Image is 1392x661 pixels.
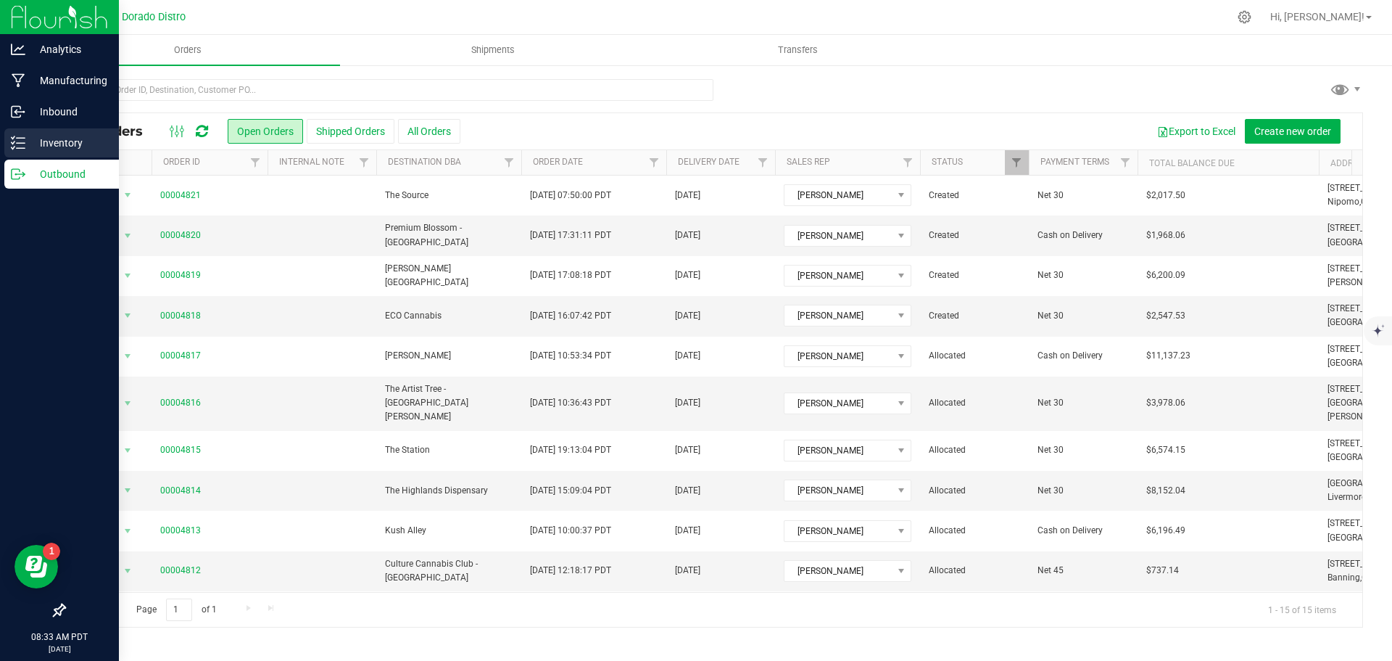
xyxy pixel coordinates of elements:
a: 00004812 [160,564,201,578]
span: Page of 1 [124,599,228,621]
span: CA [1362,572,1373,583]
span: $3,978.06 [1146,396,1185,410]
a: 00004816 [160,396,201,410]
th: Total Balance Due [1138,150,1319,176]
span: [DATE] [675,564,700,578]
p: Analytics [25,41,112,58]
a: Filter [751,150,775,175]
p: [DATE] [7,644,112,654]
iframe: Resource center unread badge [43,543,60,560]
p: Outbound [25,165,112,183]
a: Filter [642,150,666,175]
a: 00004817 [160,349,201,363]
span: [DATE] 10:00:37 PDT [530,524,611,538]
span: CA [1361,197,1372,207]
a: Transfers [645,35,950,65]
span: select [119,393,137,414]
span: Hi, [PERSON_NAME]! [1270,11,1364,22]
span: [DATE] [675,396,700,410]
span: [DATE] 17:08:18 PDT [530,268,611,282]
a: 00004820 [160,229,201,242]
span: Allocated [929,524,1020,538]
span: $11,137.23 [1146,349,1190,363]
a: 00004813 [160,524,201,538]
span: select [119,185,137,205]
a: 00004815 [160,443,201,457]
span: $737.14 [1146,564,1179,578]
span: [DATE] [675,349,700,363]
a: Delivery Date [678,157,739,167]
p: Inbound [25,103,112,120]
span: Cash on Delivery [1037,229,1129,242]
span: [PERSON_NAME] [385,349,513,363]
span: [PERSON_NAME] [784,521,892,541]
span: select [119,561,137,581]
span: Cash on Delivery [1037,524,1129,538]
span: Allocated [929,484,1020,498]
span: [DATE] [675,229,700,242]
span: [PERSON_NAME] [784,346,892,366]
span: Livermore, [1327,492,1367,502]
span: The Source [385,189,513,202]
span: select [119,226,137,246]
a: Shipments [340,35,645,65]
span: Net 30 [1037,443,1129,457]
span: Nipomo, [1327,197,1361,207]
button: Open Orders [228,119,303,144]
iframe: Resource center [14,545,58,588]
span: Created [929,189,1020,202]
span: [PERSON_NAME] [784,561,892,581]
span: El Dorado Distro [110,11,186,23]
a: 00004818 [160,309,201,323]
span: Orders [154,44,221,57]
span: [PERSON_NAME] [784,185,892,205]
span: [DATE] [675,189,700,202]
span: $2,017.50 [1146,189,1185,202]
span: Allocated [929,564,1020,578]
span: [PERSON_NAME][GEOGRAPHIC_DATA] [385,262,513,290]
span: $2,547.53 [1146,309,1185,323]
a: 00004819 [160,268,201,282]
a: Internal Note [279,157,344,167]
inline-svg: Inventory [11,136,25,150]
button: Create new order [1245,119,1341,144]
span: select [119,440,137,461]
span: [DATE] [675,484,700,498]
span: $8,152.04 [1146,484,1185,498]
input: Search Order ID, Destination, Customer PO... [64,79,713,101]
span: Cash on Delivery [1037,349,1129,363]
input: 1 [166,599,192,621]
a: Filter [352,150,376,175]
span: Net 45 [1037,564,1129,578]
span: [DATE] 16:07:42 PDT [530,309,611,323]
span: $6,200.09 [1146,268,1185,282]
span: [DATE] 15:09:04 PDT [530,484,611,498]
a: Payment Terms [1040,157,1109,167]
span: Culture Cannabis Club - [GEOGRAPHIC_DATA] [385,557,513,585]
inline-svg: Inbound [11,104,25,119]
span: [DATE] 07:50:00 PDT [530,189,611,202]
span: select [119,480,137,501]
p: Inventory [25,134,112,152]
span: select [119,346,137,366]
span: Net 30 [1037,396,1129,410]
a: Filter [1005,150,1029,175]
span: Create new order [1254,126,1331,137]
p: 08:33 AM PDT [7,631,112,644]
span: [DATE] 10:36:43 PDT [530,396,611,410]
span: The Highlands Dispensary [385,484,513,498]
span: 1 - 15 of 15 items [1256,599,1348,620]
a: Order ID [163,157,200,167]
span: Transfers [758,44,837,57]
span: Net 30 [1037,189,1129,202]
span: [DATE] [675,524,700,538]
span: Shipments [452,44,534,57]
span: Net 30 [1037,309,1129,323]
a: Filter [244,150,268,175]
span: Allocated [929,443,1020,457]
span: The Artist Tree - [GEOGRAPHIC_DATA][PERSON_NAME] [385,382,513,424]
span: Allocated [929,396,1020,410]
span: ECO Cannabis [385,309,513,323]
span: [PERSON_NAME] [784,480,892,501]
